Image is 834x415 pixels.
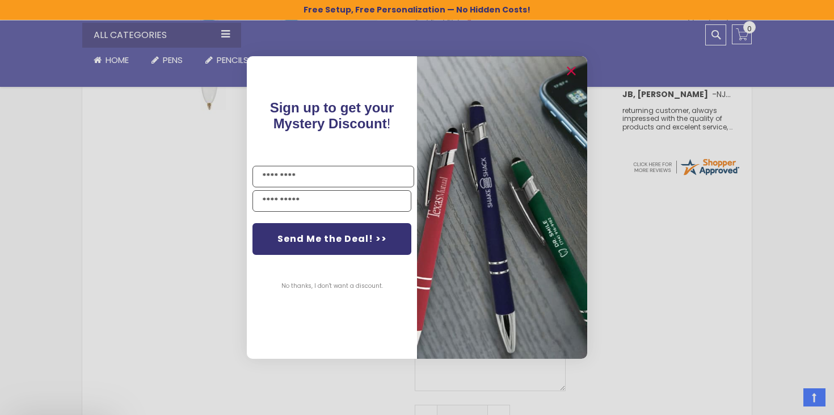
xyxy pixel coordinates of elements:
[270,100,394,131] span: !
[252,223,411,255] button: Send Me the Deal! >>
[270,100,394,131] span: Sign up to get your Mystery Discount
[417,56,587,359] img: pop-up-image
[276,272,389,300] button: No thanks, I don't want a discount.
[562,62,580,80] button: Close dialog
